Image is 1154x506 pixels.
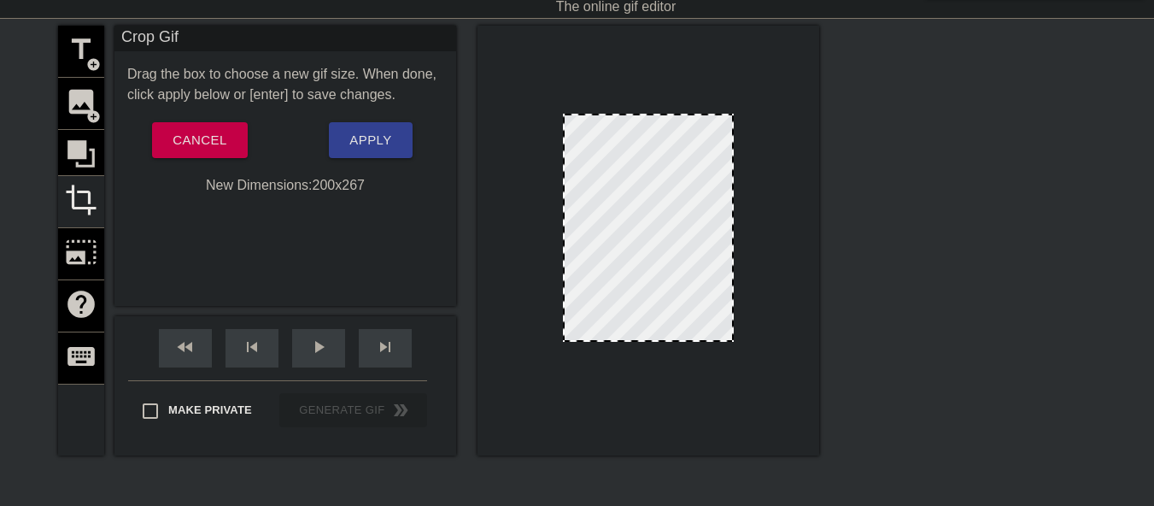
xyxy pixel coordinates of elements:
span: play_arrow [308,337,329,357]
span: skip_previous [242,337,262,357]
span: Make Private [168,402,252,419]
div: Drag the box to choose a new gif size. When done, click apply below or [enter] to save changes. [114,64,456,105]
span: Cancel [173,129,226,151]
span: crop [65,184,97,216]
button: Cancel [152,122,247,158]
button: Apply [329,122,412,158]
span: Apply [349,129,391,151]
div: New Dimensions: 200 x 267 [114,175,456,196]
div: Crop Gif [114,26,456,51]
span: fast_rewind [175,337,196,357]
span: skip_next [375,337,395,357]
